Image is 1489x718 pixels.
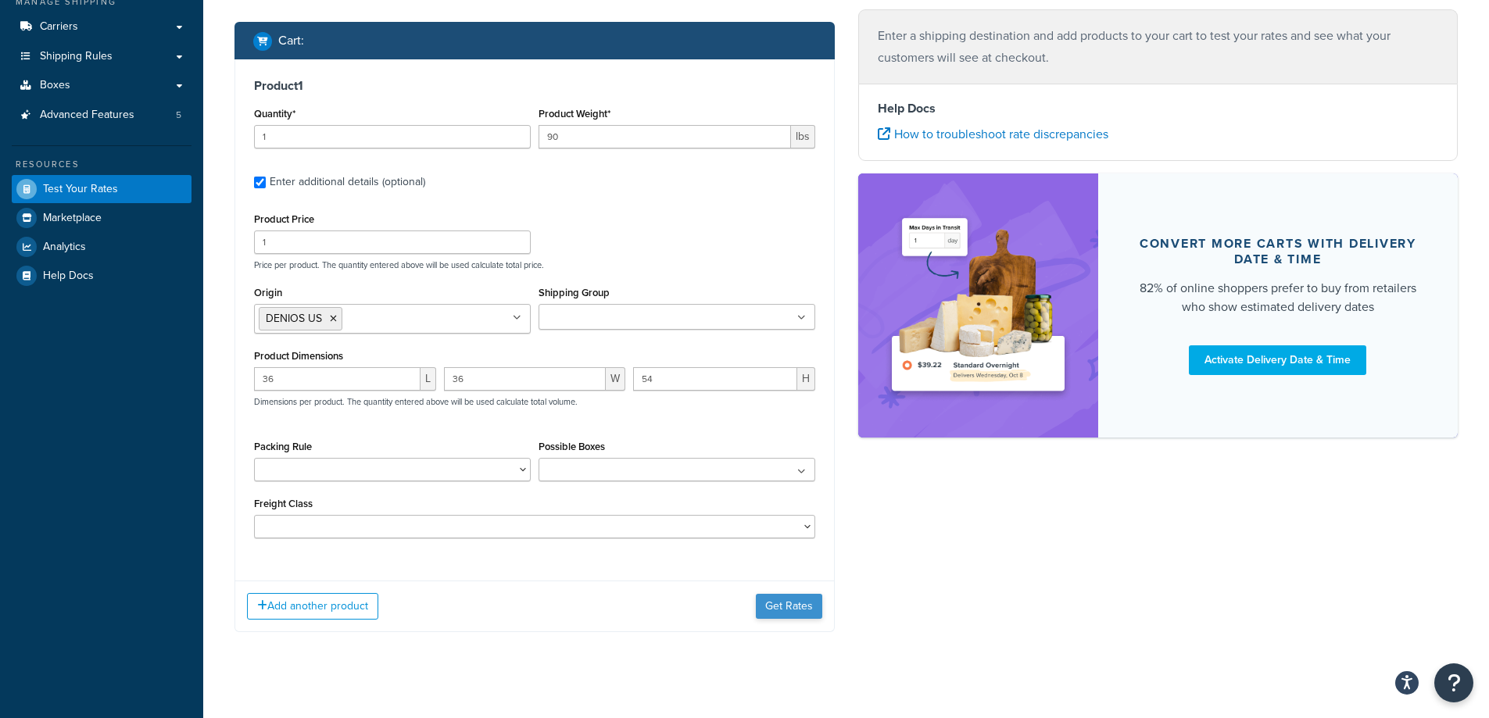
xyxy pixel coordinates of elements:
[539,108,610,120] label: Product Weight*
[756,594,822,619] button: Get Rates
[266,310,322,327] span: DENIOS US
[254,78,815,94] h3: Product 1
[254,287,282,298] label: Origin
[12,42,191,71] a: Shipping Rules
[1136,279,1421,316] div: 82% of online shoppers prefer to buy from retailers who show estimated delivery dates
[254,125,531,148] input: 0.0
[250,396,578,407] p: Dimensions per product. The quantity entered above will be used calculate total volume.
[12,204,191,232] a: Marketplace
[40,20,78,34] span: Carriers
[539,125,791,148] input: 0.00
[176,109,181,122] span: 5
[250,259,819,270] p: Price per product. The quantity entered above will be used calculate total price.
[878,25,1439,69] p: Enter a shipping destination and add products to your cart to test your rates and see what your c...
[1434,663,1473,702] button: Open Resource Center
[12,262,191,290] a: Help Docs
[43,270,94,283] span: Help Docs
[878,125,1108,143] a: How to troubleshoot rate discrepancies
[12,175,191,203] a: Test Your Rates
[12,13,191,41] a: Carriers
[421,367,436,391] span: L
[791,125,815,148] span: lbs
[270,171,425,193] div: Enter additional details (optional)
[254,350,343,362] label: Product Dimensions
[278,34,304,48] h2: Cart :
[40,50,113,63] span: Shipping Rules
[254,108,295,120] label: Quantity*
[43,212,102,225] span: Marketplace
[12,233,191,261] a: Analytics
[1136,236,1421,267] div: Convert more carts with delivery date & time
[12,101,191,130] a: Advanced Features5
[247,593,378,620] button: Add another product
[254,441,312,452] label: Packing Rule
[797,367,815,391] span: H
[43,183,118,196] span: Test Your Rates
[43,241,86,254] span: Analytics
[539,287,610,298] label: Shipping Group
[254,498,313,509] label: Freight Class
[40,109,134,122] span: Advanced Features
[882,197,1075,414] img: feature-image-ddt-36eae7f7280da8017bfb280eaccd9c446f90b1fe08728e4019434db127062ab4.png
[539,441,605,452] label: Possible Boxes
[12,101,191,130] li: Advanced Features
[12,158,191,171] div: Resources
[254,213,314,225] label: Product Price
[606,367,625,391] span: W
[878,99,1439,118] h4: Help Docs
[1189,345,1366,375] a: Activate Delivery Date & Time
[254,177,266,188] input: Enter additional details (optional)
[40,79,70,92] span: Boxes
[12,71,191,100] a: Boxes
